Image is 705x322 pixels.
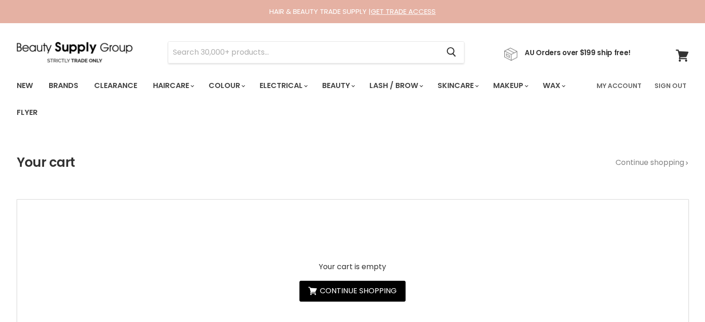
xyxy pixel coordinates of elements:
[591,76,647,95] a: My Account
[202,76,251,95] a: Colour
[146,76,200,95] a: Haircare
[10,76,40,95] a: New
[439,42,464,63] button: Search
[5,72,700,126] nav: Main
[5,7,700,16] div: HAIR & BEAUTY TRADE SUPPLY |
[10,72,591,126] ul: Main menu
[168,42,439,63] input: Search
[299,263,406,271] p: Your cart is empty
[649,76,692,95] a: Sign Out
[10,103,44,122] a: Flyer
[371,6,436,16] a: GET TRADE ACCESS
[315,76,361,95] a: Beauty
[168,41,464,63] form: Product
[431,76,484,95] a: Skincare
[536,76,571,95] a: Wax
[486,76,534,95] a: Makeup
[362,76,429,95] a: Lash / Brow
[299,281,406,302] a: Continue shopping
[17,155,75,170] h1: Your cart
[42,76,85,95] a: Brands
[253,76,313,95] a: Electrical
[87,76,144,95] a: Clearance
[659,278,696,313] iframe: Gorgias live chat messenger
[616,158,689,167] a: Continue shopping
